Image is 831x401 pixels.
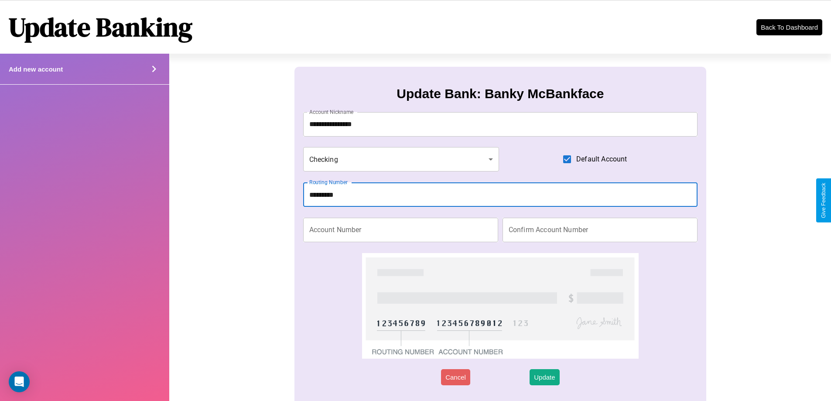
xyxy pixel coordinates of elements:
div: Checking [303,147,499,171]
button: Update [530,369,559,385]
button: Cancel [441,369,470,385]
h4: Add new account [9,65,63,73]
h3: Update Bank: Banky McBankface [397,86,604,101]
label: Routing Number [309,178,348,186]
span: Default Account [576,154,627,165]
div: Open Intercom Messenger [9,371,30,392]
button: Back To Dashboard [756,19,822,35]
label: Account Nickname [309,108,354,116]
div: Give Feedback [821,183,827,218]
img: check [362,253,638,359]
h1: Update Banking [9,9,192,45]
